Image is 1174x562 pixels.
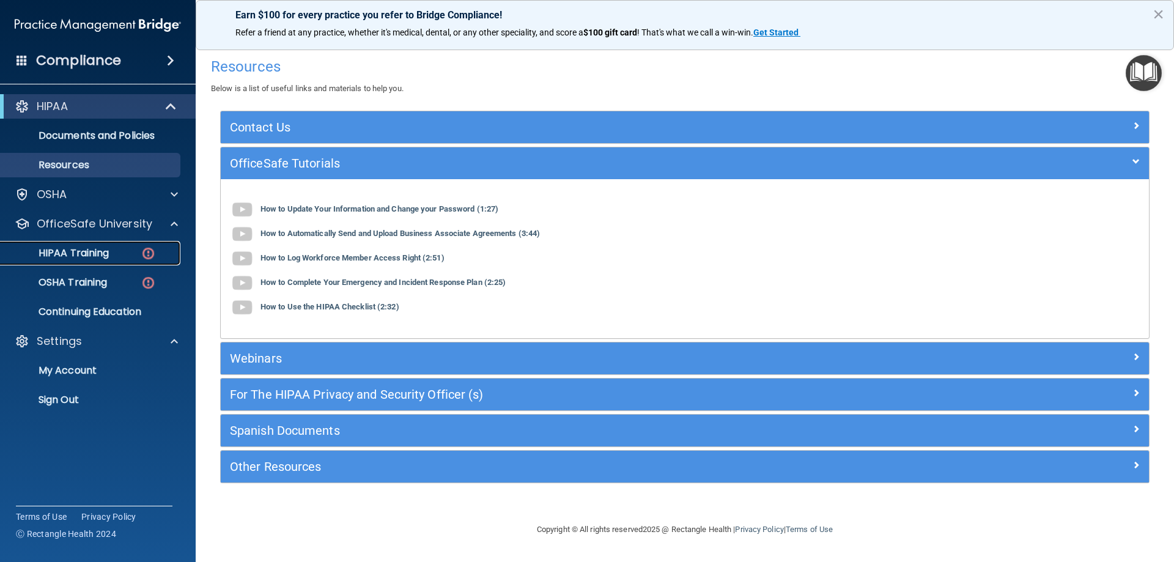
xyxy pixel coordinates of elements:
[260,278,506,287] b: How to Complete Your Emergency and Incident Response Plan (2:25)
[8,159,175,171] p: Resources
[15,334,178,349] a: Settings
[260,303,399,312] b: How to Use the HIPAA Checklist (2:32)
[15,13,181,37] img: PMB logo
[15,216,178,231] a: OfficeSafe University
[8,364,175,377] p: My Account
[230,198,254,222] img: gray_youtube_icon.38fcd6cc.png
[230,222,254,246] img: gray_youtube_icon.38fcd6cc.png
[230,457,1140,476] a: Other Resources
[230,352,908,365] h5: Webinars
[230,153,1140,173] a: OfficeSafe Tutorials
[1126,55,1162,91] button: Open Resource Center
[8,247,109,259] p: HIPAA Training
[81,511,136,523] a: Privacy Policy
[230,117,1140,137] a: Contact Us
[230,460,908,473] h5: Other Resources
[786,525,833,534] a: Terms of Use
[36,52,121,69] h4: Compliance
[235,28,583,37] span: Refer a friend at any practice, whether it's medical, dental, or any other speciality, and score a
[230,385,1140,404] a: For The HIPAA Privacy and Security Officer (s)
[1153,4,1164,24] button: Close
[37,334,82,349] p: Settings
[15,187,178,202] a: OSHA
[753,28,800,37] a: Get Started
[8,306,175,318] p: Continuing Education
[16,511,67,523] a: Terms of Use
[230,246,254,271] img: gray_youtube_icon.38fcd6cc.png
[230,295,254,320] img: gray_youtube_icon.38fcd6cc.png
[37,216,152,231] p: OfficeSafe University
[462,510,908,549] div: Copyright © All rights reserved 2025 @ Rectangle Health | |
[230,271,254,295] img: gray_youtube_icon.38fcd6cc.png
[211,84,404,93] span: Below is a list of useful links and materials to help you.
[37,99,68,114] p: HIPAA
[16,528,116,540] span: Ⓒ Rectangle Health 2024
[260,254,445,263] b: How to Log Workforce Member Access Right (2:51)
[141,246,156,261] img: danger-circle.6113f641.png
[211,59,1159,75] h4: Resources
[15,99,177,114] a: HIPAA
[230,424,908,437] h5: Spanish Documents
[637,28,753,37] span: ! That's what we call a win-win.
[8,130,175,142] p: Documents and Policies
[230,388,908,401] h5: For The HIPAA Privacy and Security Officer (s)
[235,9,1134,21] p: Earn $100 for every practice you refer to Bridge Compliance!
[8,394,175,406] p: Sign Out
[753,28,799,37] strong: Get Started
[583,28,637,37] strong: $100 gift card
[735,525,783,534] a: Privacy Policy
[8,276,107,289] p: OSHA Training
[230,157,908,170] h5: OfficeSafe Tutorials
[260,205,498,214] b: How to Update Your Information and Change your Password (1:27)
[141,275,156,290] img: danger-circle.6113f641.png
[260,229,540,238] b: How to Automatically Send and Upload Business Associate Agreements (3:44)
[230,421,1140,440] a: Spanish Documents
[230,120,908,134] h5: Contact Us
[37,187,67,202] p: OSHA
[230,349,1140,368] a: Webinars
